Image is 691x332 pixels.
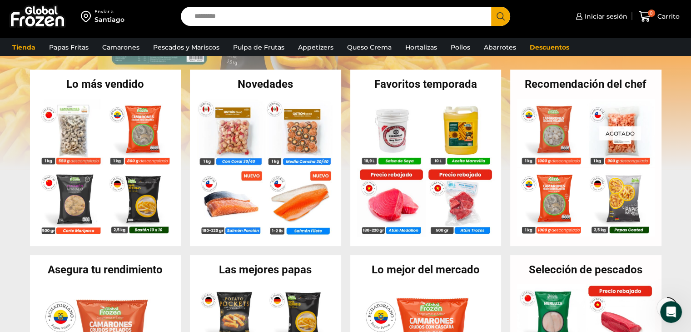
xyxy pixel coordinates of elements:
[446,39,475,56] a: Pollos
[30,264,181,275] h2: Asegura tu rendimiento
[190,79,341,90] h2: Novedades
[94,9,124,15] div: Enviar a
[350,264,502,275] h2: Lo mejor del mercado
[30,79,181,90] h2: Lo más vendido
[479,39,521,56] a: Abarrotes
[582,12,627,21] span: Iniciar sesión
[660,301,682,323] iframe: Intercom live chat
[149,39,224,56] a: Pescados y Mariscos
[293,39,338,56] a: Appetizers
[655,12,680,21] span: Carrito
[401,39,442,56] a: Hortalizas
[636,6,682,27] a: 0 Carrito
[510,79,661,90] h2: Recomendación del chef
[350,79,502,90] h2: Favoritos temporada
[8,39,40,56] a: Tienda
[510,264,661,275] h2: Selección de pescados
[573,7,627,25] a: Iniciar sesión
[190,264,341,275] h2: Las mejores papas
[94,15,124,24] div: Santiago
[525,39,574,56] a: Descuentos
[81,9,94,24] img: address-field-icon.svg
[648,10,655,17] span: 0
[599,126,641,140] p: Agotado
[491,7,510,26] button: Search button
[45,39,93,56] a: Papas Fritas
[98,39,144,56] a: Camarones
[343,39,396,56] a: Queso Crema
[229,39,289,56] a: Pulpa de Frutas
